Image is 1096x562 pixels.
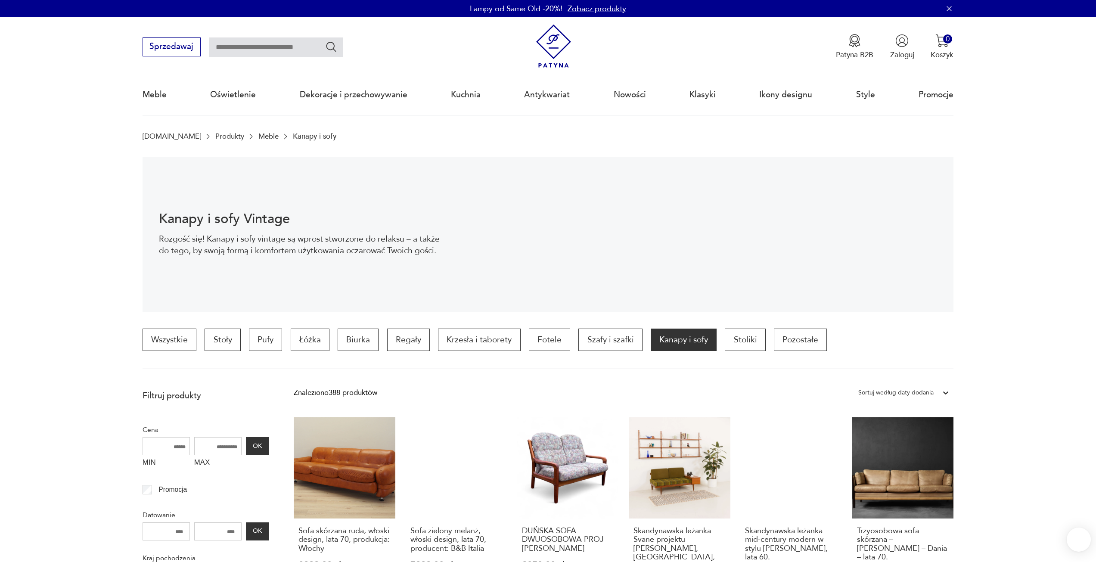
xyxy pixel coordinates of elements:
a: Promocje [919,75,953,115]
iframe: Smartsupp widget button [1067,528,1091,552]
a: Klasyki [689,75,716,115]
p: Cena [143,424,269,435]
div: Sortuj według daty dodania [858,387,934,398]
p: Rozgość się! Kanapy i sofy vintage są wprost stworzone do relaksu – a także do tego, by swoją for... [159,233,450,256]
img: Ikonka użytkownika [895,34,909,47]
h3: Sofa skórzana ruda, włoski design, lata 70, produkcja: Włochy [298,527,391,553]
h1: Kanapy i sofy Vintage [159,213,450,225]
label: MAX [194,455,242,472]
button: Sprzedawaj [143,37,201,56]
h3: Sofa zielony melanż, włoski design, lata 70, producent: B&B Italia [410,527,503,553]
a: Fotele [529,329,570,351]
p: Zaloguj [890,50,914,60]
img: Ikona koszyka [935,34,949,47]
button: OK [246,437,269,455]
a: Biurka [338,329,379,351]
p: Koszyk [931,50,953,60]
h3: Trzyosobowa sofa skórzana – [PERSON_NAME] – Dania – lata 70. [857,527,949,562]
a: Zobacz produkty [568,3,626,14]
h3: Skandynawska leżanka mid-century modern w stylu [PERSON_NAME], lata 60. [745,527,837,562]
img: Patyna - sklep z meblami i dekoracjami vintage [532,25,575,68]
a: Meble [258,132,279,140]
a: Krzesła i taborety [438,329,520,351]
a: Ikony designu [759,75,812,115]
p: Lampy od Same Old -20%! [470,3,562,14]
p: Kanapy i sofy [293,132,336,140]
div: 0 [943,34,952,43]
p: Patyna B2B [836,50,873,60]
button: OK [246,522,269,540]
a: Stoliki [725,329,765,351]
img: Ikona medalu [848,34,861,47]
a: Style [856,75,875,115]
a: Dekoracje i przechowywanie [300,75,407,115]
a: Ikona medaluPatyna B2B [836,34,873,60]
img: 4dcd11543b3b691785adeaf032051535.jpg [467,157,953,312]
p: Filtruj produkty [143,390,269,401]
a: [DOMAIN_NAME] [143,132,201,140]
a: Nowości [614,75,646,115]
a: Kuchnia [451,75,481,115]
a: Kanapy i sofy [651,329,717,351]
a: Łóżka [291,329,329,351]
a: Produkty [215,132,244,140]
a: Meble [143,75,167,115]
p: Datowanie [143,509,269,521]
button: Szukaj [325,40,338,53]
a: Antykwariat [524,75,570,115]
a: Sprzedawaj [143,44,201,51]
div: Znaleziono 388 produktów [294,387,377,398]
button: Zaloguj [890,34,914,60]
button: 0Koszyk [931,34,953,60]
a: Pufy [249,329,282,351]
p: Promocja [158,484,187,495]
a: Pozostałe [774,329,827,351]
button: Patyna B2B [836,34,873,60]
a: Oświetlenie [210,75,256,115]
a: Szafy i szafki [578,329,642,351]
a: Stoły [205,329,240,351]
a: Wszystkie [143,329,196,351]
label: MIN [143,455,190,472]
a: Regały [387,329,430,351]
h3: DUŃSKA SOFA DWUOSOBOWA PROJ [PERSON_NAME] [522,527,614,553]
